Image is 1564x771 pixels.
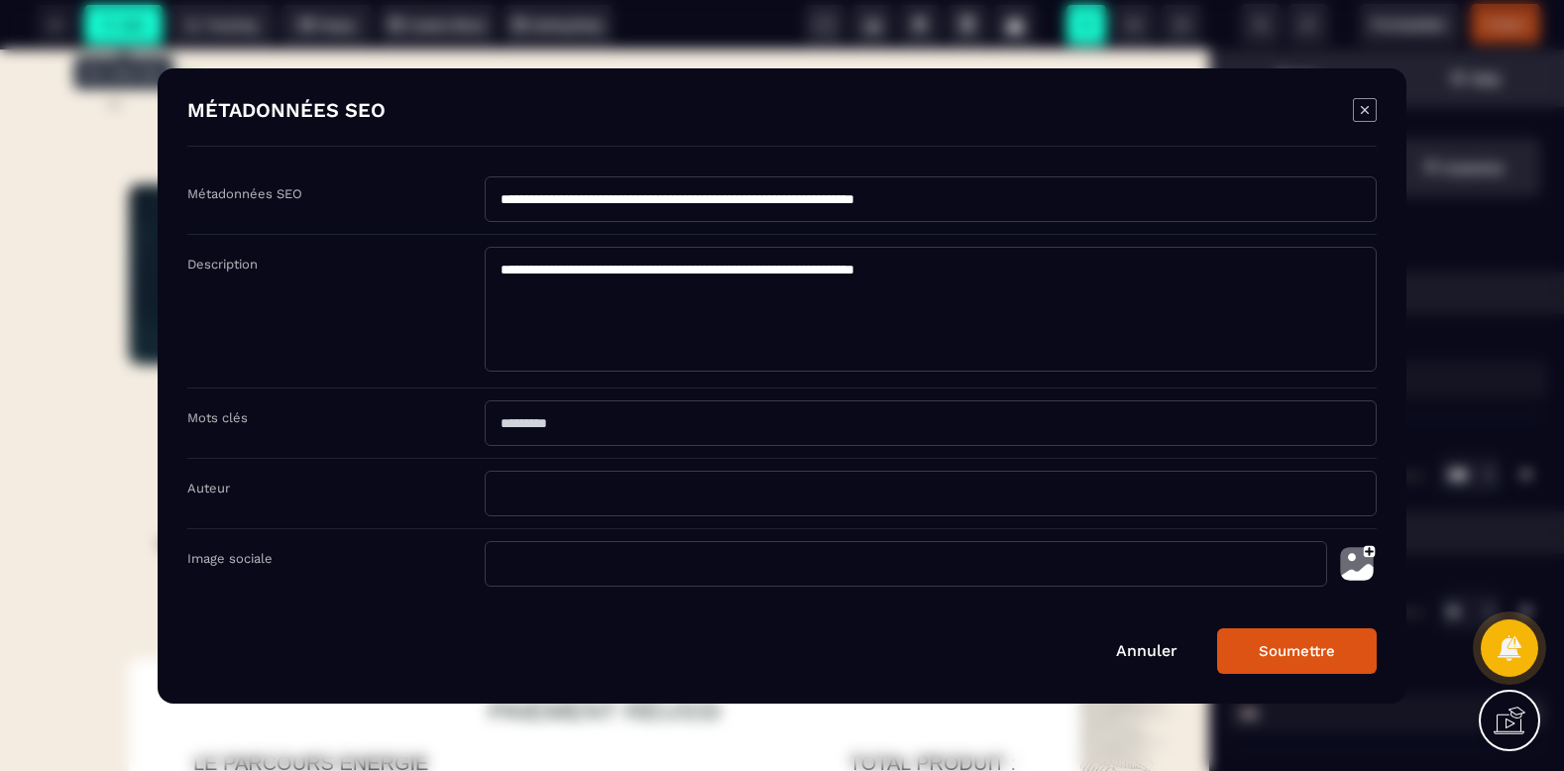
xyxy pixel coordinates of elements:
label: Mots clés [187,410,248,425]
text: PAIEMENT RÉUSSI [178,639,1031,683]
label: Métadonnées SEO [187,186,302,201]
label: Auteur [187,481,230,496]
h4: MÉTADONNÉES SEO [187,98,386,126]
button: Soumettre [1217,628,1377,674]
label: Image sociale [187,551,273,566]
label: Description [187,257,258,272]
img: photo-upload.002a6cb0.svg [1337,541,1377,587]
text: LE PARCOURS ENERGIE [193,698,605,730]
img: 424b9556f079747e25d7806d351f115e_Allnaturo-logo-clair.png [486,174,724,272]
text: Vous allez maintenant recevoir 2 mails de « contact Metaforma », le partenaire chez qui les parco... [30,407,1179,560]
a: Annuler [1116,641,1177,660]
text: [EMAIL_ADDRESS][DOMAIN_NAME] [940,30,1105,75]
img: 6acba719752e8672151c7f0ce65807ce_Allnaturo-logo-fonce%CC%81.png [128,23,279,68]
text: TOTAL PRODUIT : [605,698,1016,730]
a: ← [104,40,128,66]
